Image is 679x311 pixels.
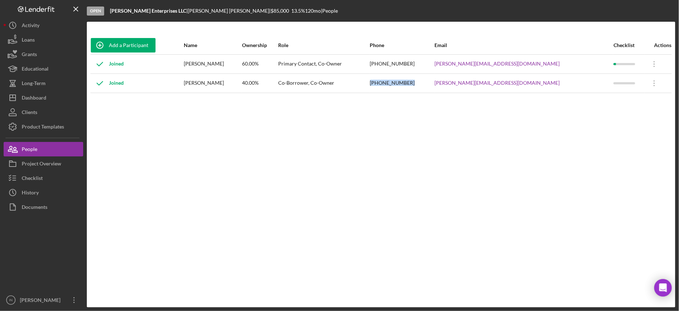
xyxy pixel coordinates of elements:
[184,74,241,92] div: [PERSON_NAME]
[22,105,37,121] div: Clients
[22,33,35,49] div: Loans
[184,42,241,48] div: Name
[271,8,289,14] span: $85,000
[110,8,188,14] div: |
[22,119,64,136] div: Product Templates
[242,74,278,92] div: 40.00%
[435,61,560,67] a: [PERSON_NAME][EMAIL_ADDRESS][DOMAIN_NAME]
[91,74,124,92] div: Joined
[435,80,560,86] a: [PERSON_NAME][EMAIL_ADDRESS][DOMAIN_NAME]
[4,18,83,33] button: Activity
[188,8,271,14] div: [PERSON_NAME] [PERSON_NAME] |
[22,185,39,202] div: History
[184,55,241,73] div: [PERSON_NAME]
[4,105,83,119] button: Clients
[22,76,46,92] div: Long-Term
[22,200,47,216] div: Documents
[22,142,37,158] div: People
[4,119,83,134] button: Product Templates
[4,33,83,47] button: Loans
[654,279,672,297] div: Open Intercom Messenger
[4,142,83,156] button: People
[9,298,13,302] text: IN
[291,8,305,14] div: 13.5 %
[4,47,83,62] button: Grants
[4,62,83,76] button: Educational
[305,8,321,14] div: 120 mo
[110,8,186,14] b: [PERSON_NAME] Enterprises LLC
[91,55,124,73] div: Joined
[321,8,338,14] div: | People
[242,55,278,73] div: 60.00%
[91,38,156,52] button: Add a Participant
[4,185,83,200] button: History
[4,76,83,91] button: Long-Term
[435,42,613,48] div: Email
[109,38,148,52] div: Add a Participant
[18,293,65,309] div: [PERSON_NAME]
[4,171,83,185] button: Checklist
[22,47,37,63] div: Grants
[279,55,369,73] div: Primary Contact, Co-Owner
[370,55,434,73] div: [PHONE_NUMBER]
[4,91,83,105] button: Dashboard
[22,62,48,78] div: Educational
[22,156,61,173] div: Project Overview
[242,42,278,48] div: Ownership
[22,91,46,107] div: Dashboard
[370,42,434,48] div: Phone
[645,42,671,48] div: Actions
[4,293,83,307] button: IN[PERSON_NAME]
[279,74,369,92] div: Co-Borrower, Co-Owner
[22,18,39,34] div: Activity
[370,74,434,92] div: [PHONE_NUMBER]
[4,200,83,214] button: Documents
[279,42,369,48] div: Role
[4,156,83,171] button: Project Overview
[614,42,645,48] div: Checklist
[87,7,104,16] div: Open
[22,171,43,187] div: Checklist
